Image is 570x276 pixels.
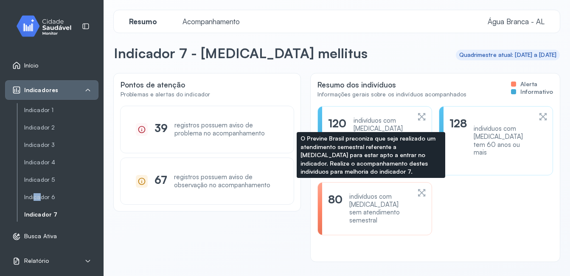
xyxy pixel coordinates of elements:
[354,117,411,165] div: indivíduos com [MEDICAL_DATA] solicitaram hemoglobina glicada no semestre
[317,91,466,98] div: Informações gerais sobre os indivíduos acompanhados
[24,211,98,218] a: Indicador 7
[154,173,167,189] div: 67
[520,80,537,88] span: Alerta
[449,117,467,165] div: 128
[24,257,49,265] span: Relatório
[177,17,245,26] span: Acompanhamento
[174,17,248,26] a: Acompanhamento
[12,61,91,70] a: Início
[24,159,98,166] a: Indicador 4
[24,122,98,133] a: Indicador 2
[174,173,278,189] div: registros possuem aviso de observação no acompanhamento
[474,125,532,157] div: indivíduos com [MEDICAL_DATA] tem 60 anos ou mais
[488,17,545,26] span: Água Branca - AL
[328,193,343,225] div: 80
[124,17,162,26] span: Resumo
[114,45,368,62] p: Indicador 7 - [MEDICAL_DATA] mellitus
[24,209,98,220] a: Indicador 7
[317,80,466,89] div: Resumo dos indivíduos
[24,157,98,168] a: Indicador 4
[9,14,85,39] img: monitor.svg
[121,80,294,106] div: Pontos de atenção
[24,176,98,183] a: Indicador 5
[24,233,57,240] span: Busca Ativa
[154,121,168,138] div: 39
[24,87,58,94] span: Indicadores
[12,232,91,241] a: Busca Ativa
[328,117,346,165] div: 120
[317,80,553,106] div: Resumo dos indivíduos
[520,88,553,96] span: Informativo
[24,105,98,115] a: Indicador 1
[349,193,410,225] div: indivíduos com [MEDICAL_DATA] sem atendimento semestral
[24,141,98,149] a: Indicador 3
[24,124,98,131] a: Indicador 2
[24,192,98,203] a: Indicador 6
[121,17,166,26] a: Resumo
[174,121,278,138] div: registros possuem aviso de problema no acompanhamento
[24,175,98,185] a: Indicador 5
[459,51,557,59] div: Quadrimestre atual: [DATE] a [DATE]
[121,91,210,98] div: Problemas e alertas do indicador
[24,62,39,69] span: Início
[24,194,98,201] a: Indicador 6
[121,80,210,89] div: Pontos de atenção
[24,140,98,150] a: Indicador 3
[24,107,98,114] a: Indicador 1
